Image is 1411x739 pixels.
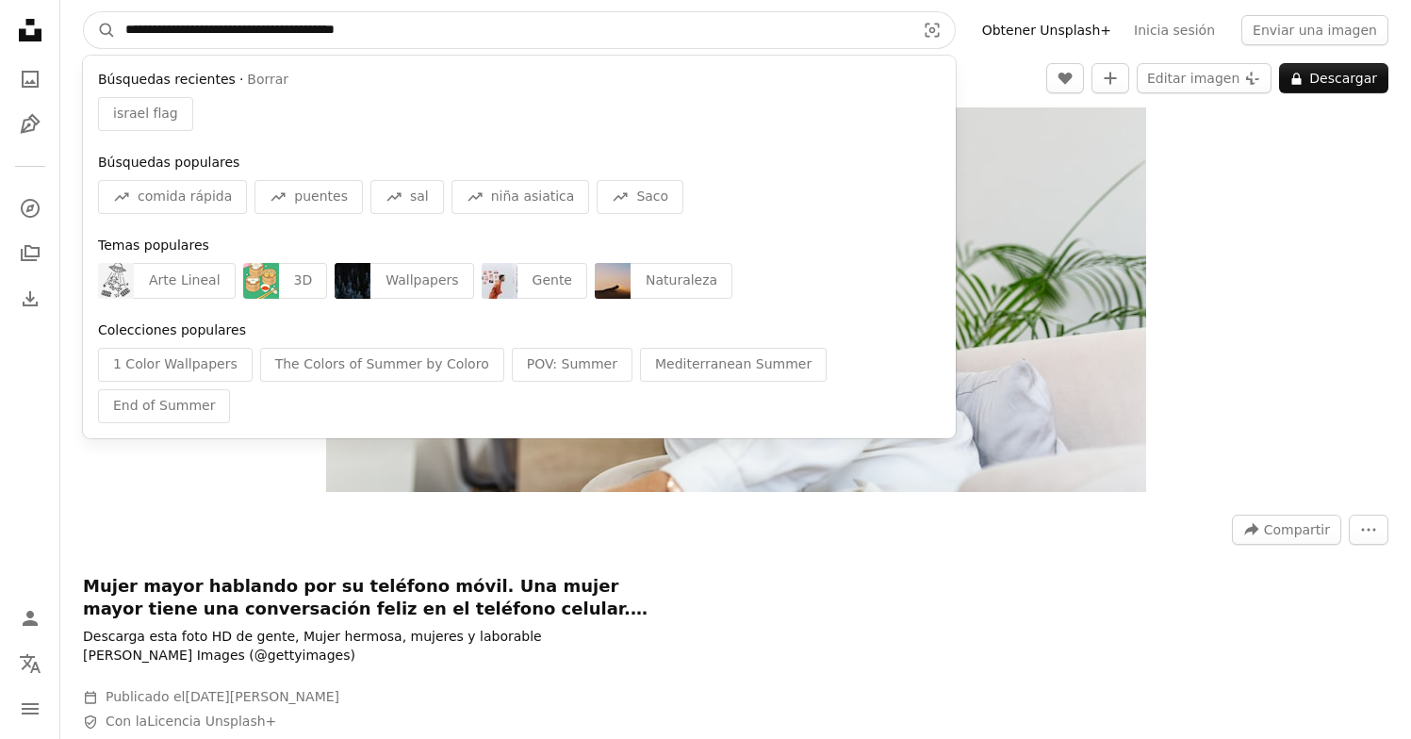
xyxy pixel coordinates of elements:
span: sal [410,188,429,206]
button: Buscar en Unsplash [84,12,116,48]
button: Descargar [1279,63,1388,93]
span: Saco [636,188,668,206]
div: End of Summer [98,389,230,423]
button: Enviar una imagen [1241,15,1388,45]
div: The Colors of Summer by Coloro [260,348,504,382]
span: Búsquedas recientes [98,71,236,90]
a: Colecciones [11,235,49,272]
img: premium_vector-1733848647289-cab28616121b [243,263,279,299]
button: Compartir esta imagen [1232,515,1341,545]
span: Colecciones populares [98,322,246,337]
a: Fotos [11,60,49,98]
time: 25 de agosto de 2022, 6:03:13 GMT-6 [185,689,339,704]
button: Editar imagen [1137,63,1272,93]
span: Compartir [1264,516,1330,544]
span: Búsquedas populares [98,155,239,170]
button: Búsqueda visual [910,12,955,48]
div: 1 Color Wallpapers [98,348,253,382]
div: 3D [279,263,328,299]
span: Con la [106,713,276,731]
div: Arte Lineal [134,263,236,299]
span: niña asiatica [491,188,575,206]
button: Me gusta [1046,63,1084,93]
img: premium_photo-1675873580289-213b32be1f1a [335,263,370,299]
button: Idioma [11,645,49,682]
a: Licencia Unsplash+ [147,714,276,729]
a: Obtener Unsplash+ [971,15,1123,45]
button: Más acciones [1349,515,1388,545]
img: premium_photo-1756163700959-70915d58a694 [482,263,517,299]
a: Inicio — Unsplash [11,11,49,53]
a: Inicia sesión [1123,15,1226,45]
a: Explorar [11,189,49,227]
span: Publicado el [106,689,339,704]
div: Wallpapers [370,263,473,299]
a: Iniciar sesión / Registrarse [11,599,49,637]
div: Gente [517,263,587,299]
span: comida rápida [138,188,232,206]
button: Menú [11,690,49,728]
div: Mediterranean Summer [640,348,827,382]
button: Añade a la colección [1091,63,1129,93]
form: Encuentra imágenes en todo el sitio [83,11,956,49]
p: Descarga esta foto HD de gente, Mujer hermosa, mujeres y laborable [PERSON_NAME] Images (@gettyim... [83,628,648,665]
a: Ilustraciones [11,106,49,143]
h1: Mujer mayor hablando por su teléfono móvil. Una mujer mayor tiene una conversación feliz en el te... [83,575,648,620]
div: Naturaleza [631,263,732,299]
img: premium_vector-1752709911696-27a744dc32d9 [98,263,134,299]
img: premium_photo-1751520788468-d3b7b4b94a8e [595,263,631,299]
button: Borrar [247,71,288,90]
a: Historial de descargas [11,280,49,318]
span: israel flag [113,105,178,123]
div: · [98,71,941,90]
span: Temas populares [98,238,209,253]
div: POV: Summer [512,348,632,382]
span: puentes [294,188,348,206]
